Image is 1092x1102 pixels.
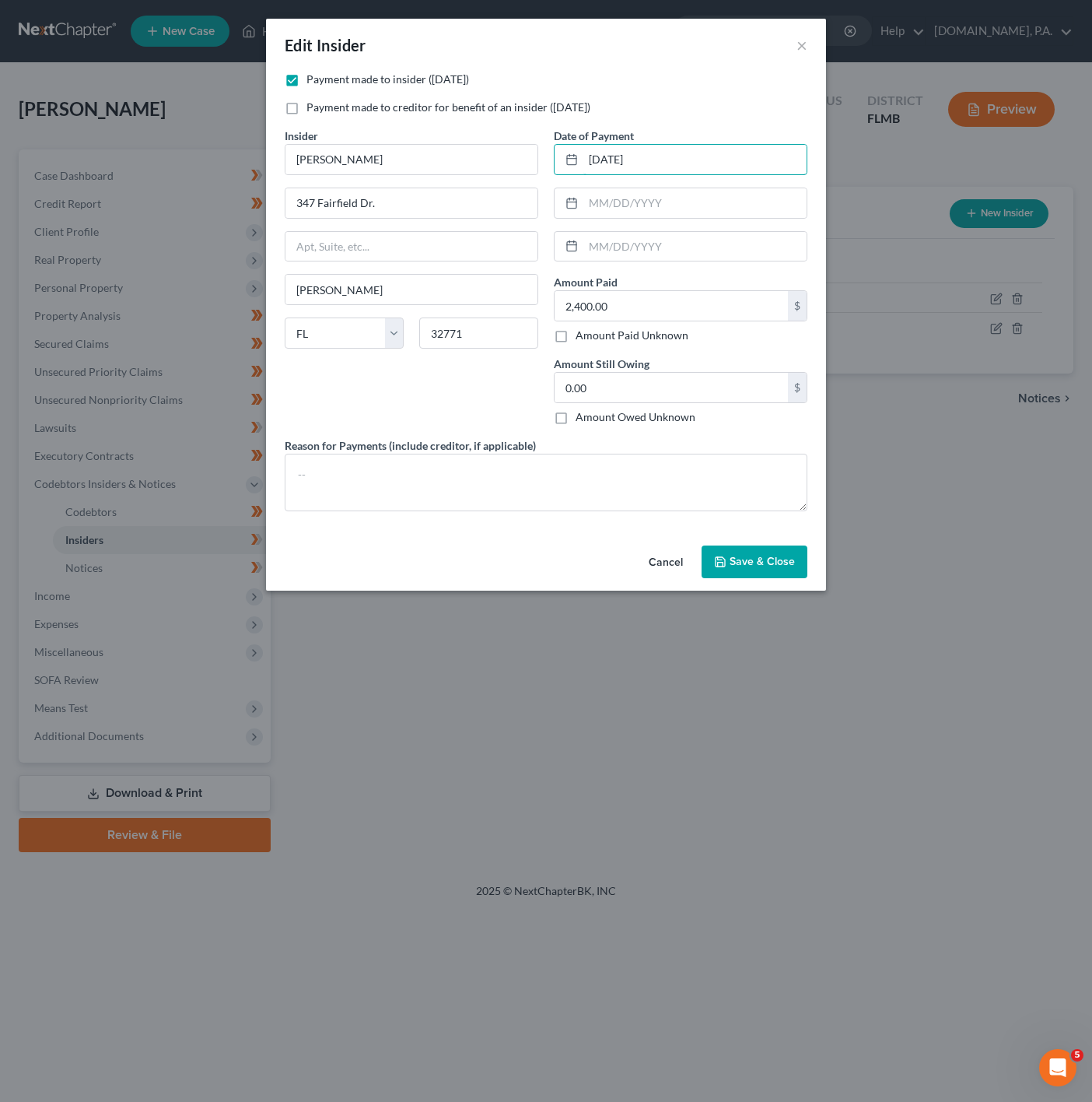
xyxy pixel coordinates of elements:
input: 0.00 [555,373,788,402]
label: Amount Paid [554,274,618,290]
input: MM/DD/YYYY [583,145,807,174]
input: Enter name... [285,145,537,174]
button: × [796,36,807,54]
iframe: Intercom live chat [1039,1049,1076,1086]
input: MM/DD/YYYY [583,188,807,218]
label: Date of Payment [554,128,634,144]
button: Save & Close [702,546,807,578]
label: Amount Paid Unknown [576,328,688,343]
input: Enter city [285,275,537,304]
input: Enter address... [285,188,537,218]
label: Amount Owed Unknown [576,409,695,425]
label: Payment made to creditor for benefit of an insider ([DATE]) [306,100,590,115]
input: Apt, Suite, etc... [285,232,537,261]
label: Reason for Payments (include creditor, if applicable) [285,437,536,454]
input: 0.00 [555,291,788,321]
label: Amount Still Owing [554,356,649,372]
span: Insider [317,36,366,54]
div: $ [788,373,807,402]
span: Edit [285,36,313,54]
span: 5 [1071,1049,1083,1062]
input: MM/DD/YYYY [583,232,807,261]
span: Insider [285,129,318,142]
span: Save & Close [730,555,795,568]
div: $ [788,291,807,321]
button: Cancel [636,547,695,578]
label: Payment made to insider ([DATE]) [306,72,469,87]
input: Enter zip... [419,318,538,349]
